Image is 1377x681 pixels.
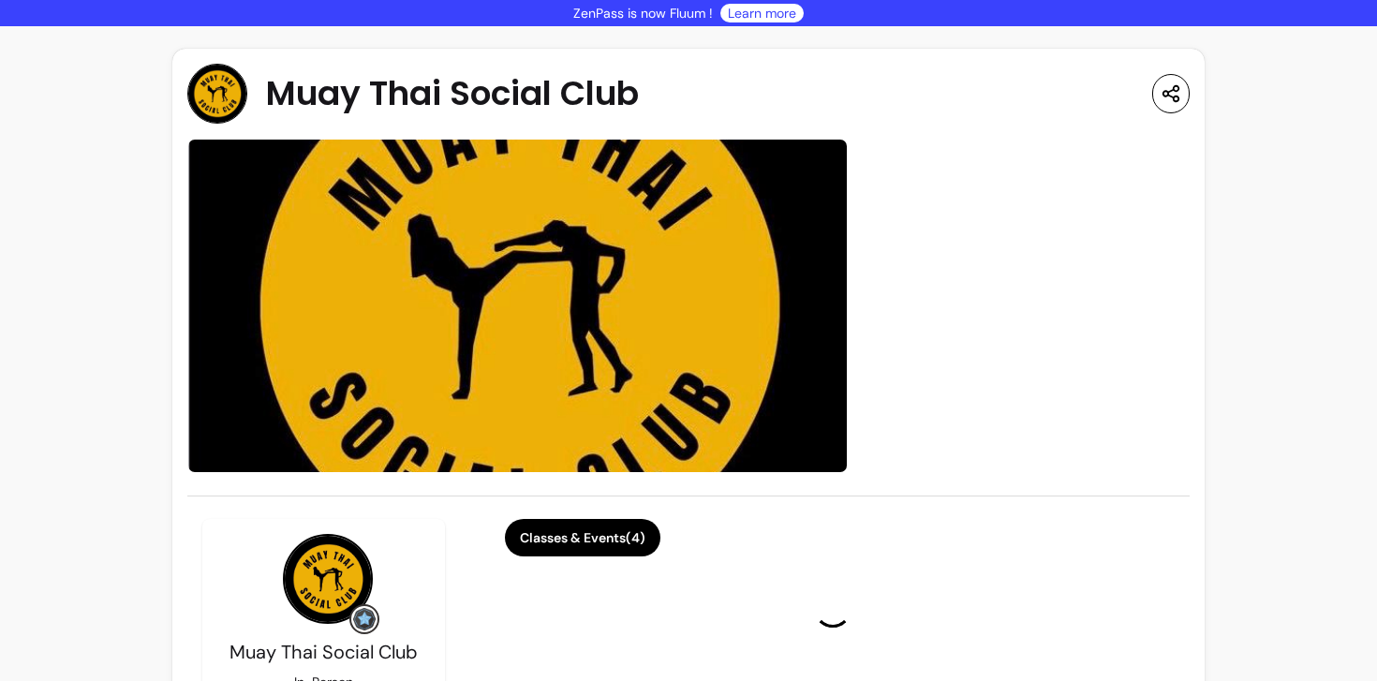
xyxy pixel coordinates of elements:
div: Loading [814,590,851,628]
p: ZenPass is now Fluum ! [573,4,713,22]
img: Provider image [283,534,373,624]
img: Provider image [187,64,247,124]
img: image-0 [187,139,849,473]
img: Grow [353,608,376,630]
button: Classes & Events(4) [505,519,660,556]
span: Muay Thai Social Club [229,640,418,664]
span: Muay Thai Social Club [266,75,639,112]
a: Learn more [728,4,796,22]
